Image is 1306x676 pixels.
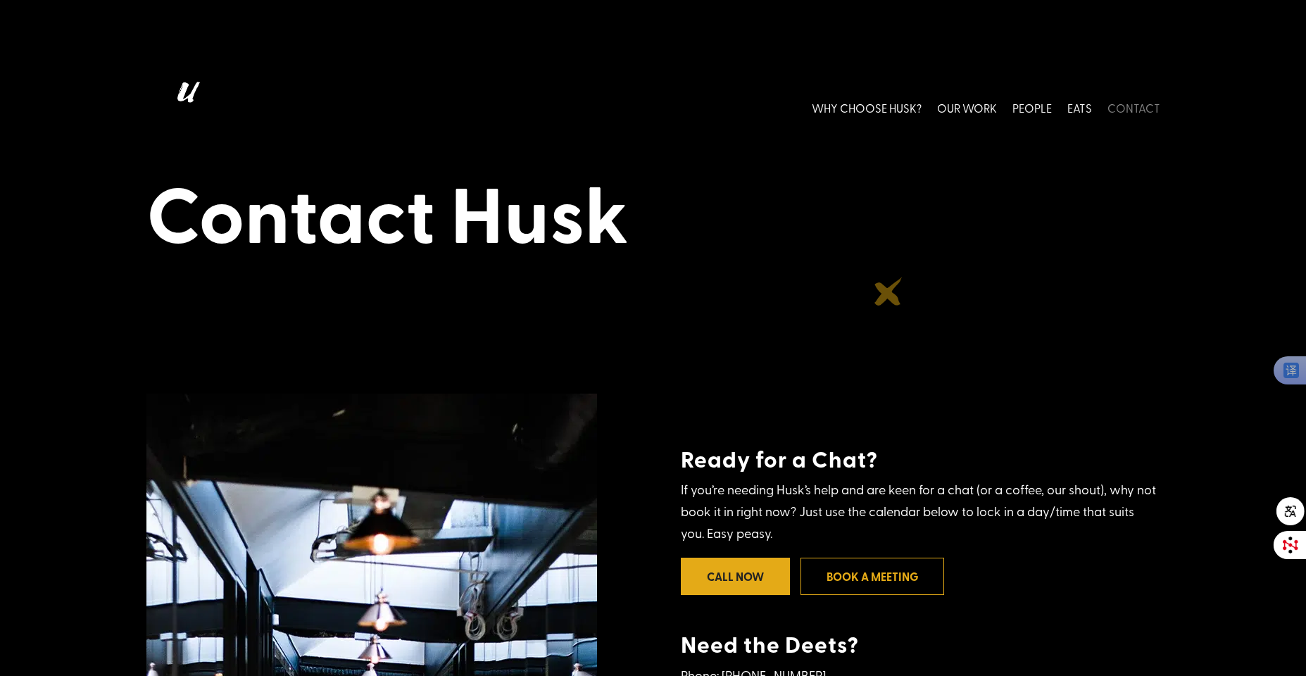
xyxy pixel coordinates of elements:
[681,445,1160,479] h4: Ready for a Chat?
[1067,76,1092,139] a: EATS
[681,558,790,595] a: Call Now
[681,630,1160,664] h4: Need the Deets?
[146,76,224,139] img: Husk logo
[937,76,997,139] a: OUR WORK
[681,479,1160,544] p: If you’re needing Husk’s help and are keen for a chat (or a coffee, our shout), why not book it i...
[800,558,944,595] a: Book a meeting
[146,166,1160,266] h1: Contact Husk
[812,76,922,139] a: WHY CHOOSE HUSK?
[1012,76,1052,139] a: PEOPLE
[1107,76,1160,139] a: CONTACT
